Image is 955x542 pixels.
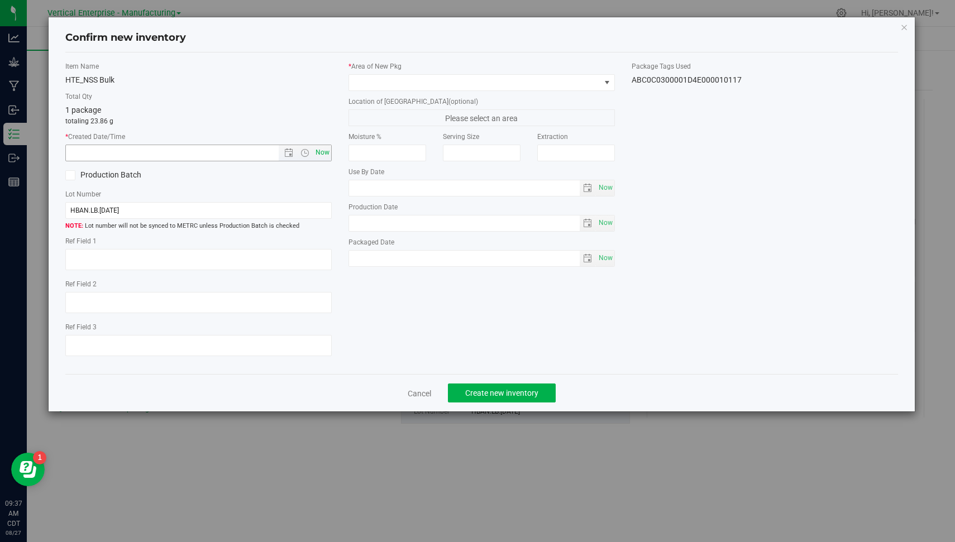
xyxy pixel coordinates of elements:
span: Set Current date [596,180,615,196]
label: Production Batch [65,169,190,181]
span: Create new inventory [465,388,538,397]
label: Ref Field 2 [65,279,332,289]
div: HTE_NSS Bulk [65,74,332,86]
label: Use By Date [348,167,615,177]
label: Moisture % [348,132,426,142]
a: Cancel [408,388,431,399]
h4: Confirm new inventory [65,31,186,45]
span: Set Current date [596,250,615,266]
span: select [596,180,614,196]
label: Production Date [348,202,615,212]
span: select [596,215,614,231]
label: Ref Field 1 [65,236,332,246]
span: (optional) [448,98,478,105]
label: Extraction [537,132,615,142]
label: Ref Field 3 [65,322,332,332]
p: totaling 23.86 g [65,116,332,126]
label: Serving Size [443,132,521,142]
span: Set Current date [596,215,615,231]
label: Area of New Pkg [348,61,615,71]
iframe: Resource center unread badge [33,451,46,464]
span: Please select an area [348,109,615,126]
label: Created Date/Time [65,132,332,142]
span: 1 package [65,105,101,114]
span: Lot number will not be synced to METRC unless Production Batch is checked [65,222,332,231]
label: Package Tags Used [632,61,898,71]
label: Total Qty [65,92,332,102]
span: Open the time view [295,148,314,157]
label: Packaged Date [348,237,615,247]
label: Item Name [65,61,332,71]
span: select [580,180,596,196]
div: ABC0C0300001D4E000010117 [632,74,898,86]
button: Create new inventory [448,383,556,402]
iframe: Resource center [11,453,45,486]
label: Lot Number [65,189,332,199]
span: Set Current date [313,145,332,161]
span: select [580,215,596,231]
span: select [580,251,596,266]
span: select [596,251,614,266]
span: Open the date view [279,148,298,157]
label: Location of [GEOGRAPHIC_DATA] [348,97,615,107]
